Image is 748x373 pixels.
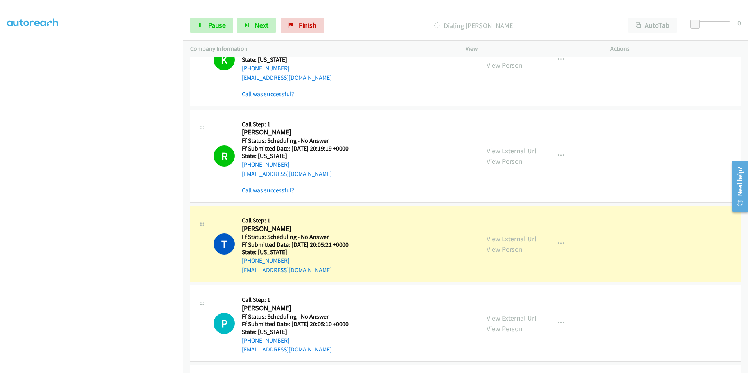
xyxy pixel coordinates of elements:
[242,152,349,160] h5: State: [US_STATE]
[487,324,523,333] a: View Person
[242,304,349,313] h2: [PERSON_NAME]
[242,241,349,249] h5: Ff Submitted Date: [DATE] 20:05:21 +0000
[466,44,596,54] p: View
[242,65,289,72] a: [PHONE_NUMBER]
[487,61,523,70] a: View Person
[7,0,183,372] iframe: Dialpad
[487,146,536,155] a: View External Url
[190,44,451,54] p: Company Information
[725,155,748,217] iframe: Resource Center
[242,217,349,224] h5: Call Step: 1
[242,233,349,241] h5: Ff Status: Scheduling - No Answer
[299,21,316,30] span: Finish
[242,266,332,274] a: [EMAIL_ADDRESS][DOMAIN_NAME]
[628,18,677,33] button: AutoTab
[242,56,349,64] h5: State: [US_STATE]
[242,320,349,328] h5: Ff Submitted Date: [DATE] 20:05:10 +0000
[214,145,235,167] h1: R
[694,21,730,27] div: Delay between calls (in seconds)
[334,20,614,31] p: Dialing [PERSON_NAME]
[242,128,349,137] h2: [PERSON_NAME]
[242,313,349,321] h5: Ff Status: Scheduling - No Answer
[214,313,235,334] div: The call is yet to be attempted
[487,157,523,166] a: View Person
[242,337,289,344] a: [PHONE_NUMBER]
[214,313,235,334] h1: P
[242,170,332,178] a: [EMAIL_ADDRESS][DOMAIN_NAME]
[242,248,349,256] h5: State: [US_STATE]
[487,314,536,323] a: View External Url
[190,18,233,33] a: Pause
[242,120,349,128] h5: Call Step: 1
[242,161,289,168] a: [PHONE_NUMBER]
[242,137,349,145] h5: Ff Status: Scheduling - No Answer
[737,18,741,28] div: 0
[610,44,741,54] p: Actions
[237,18,276,33] button: Next
[242,186,294,194] a: Call was successful?
[214,233,235,255] h1: T
[281,18,324,33] a: Finish
[242,224,349,233] h2: [PERSON_NAME]
[242,90,294,98] a: Call was successful?
[208,21,226,30] span: Pause
[242,257,289,264] a: [PHONE_NUMBER]
[242,74,332,81] a: [EMAIL_ADDRESS][DOMAIN_NAME]
[242,346,332,353] a: [EMAIL_ADDRESS][DOMAIN_NAME]
[214,49,235,70] h1: K
[242,328,349,336] h5: State: [US_STATE]
[255,21,268,30] span: Next
[242,145,349,152] h5: Ff Submitted Date: [DATE] 20:19:19 +0000
[487,234,536,243] a: View External Url
[487,50,536,59] a: View External Url
[242,296,349,304] h5: Call Step: 1
[487,245,523,254] a: View Person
